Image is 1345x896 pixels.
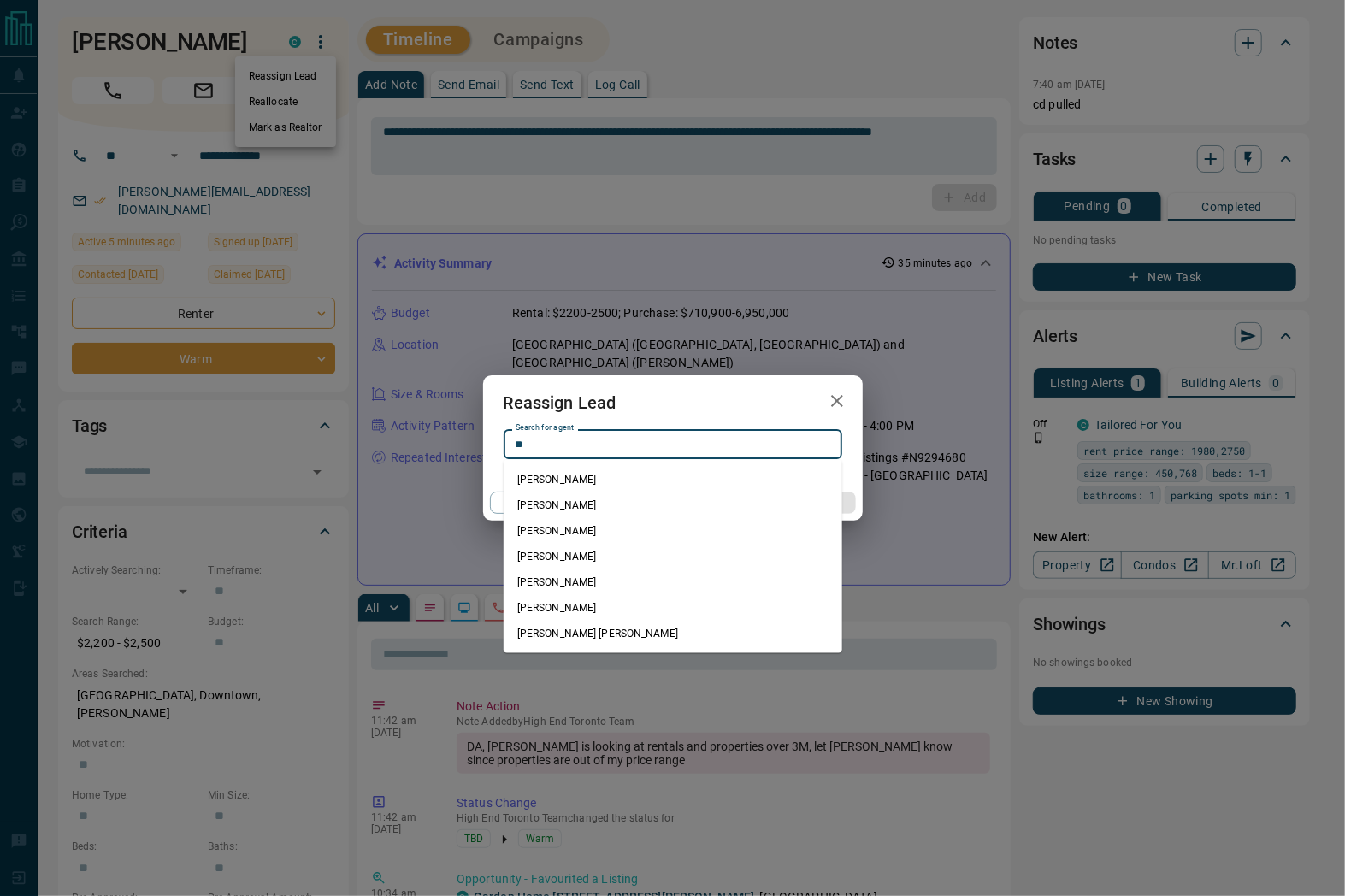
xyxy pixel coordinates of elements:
[504,621,842,646] li: [PERSON_NAME] [PERSON_NAME]
[504,518,842,544] li: [PERSON_NAME]
[504,544,842,569] li: [PERSON_NAME]
[504,492,842,518] li: [PERSON_NAME]
[504,595,842,621] li: [PERSON_NAME]
[516,422,574,433] label: Search for agent
[504,569,842,595] li: [PERSON_NAME]
[483,375,637,430] h2: Reassign Lead
[490,492,636,514] button: Cancel
[504,467,842,492] li: [PERSON_NAME]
